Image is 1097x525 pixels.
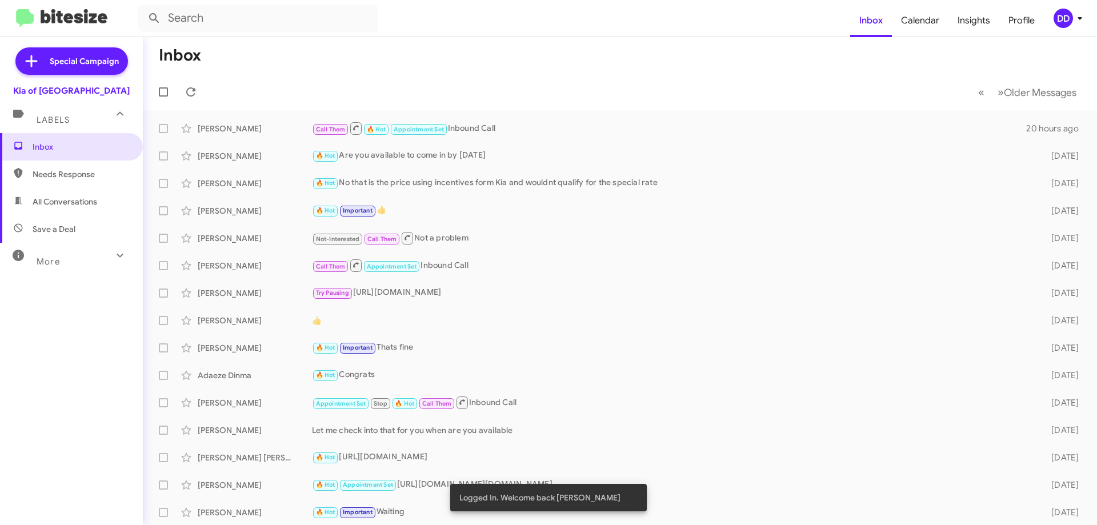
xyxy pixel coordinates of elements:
div: [DATE] [1033,287,1088,299]
a: Special Campaign [15,47,128,75]
div: No that is the price using incentives form Kia and wouldnt qualify for the special rate [312,177,1033,190]
span: Call Them [316,263,346,270]
span: Logged In. Welcome back [PERSON_NAME] [459,492,620,503]
div: [PERSON_NAME] [198,287,312,299]
div: Inbound Call [312,395,1033,410]
div: [DATE] [1033,342,1088,354]
div: Inbound Call [312,121,1026,135]
div: 👍 [312,315,1033,326]
div: [PERSON_NAME] [198,479,312,491]
div: Inbound Call [312,258,1033,272]
span: Labels [37,115,70,125]
span: 🔥 Hot [316,508,335,516]
div: [PERSON_NAME] [PERSON_NAME] [198,452,312,463]
span: Special Campaign [50,55,119,67]
span: 🔥 Hot [367,126,386,133]
div: [DATE] [1033,397,1088,408]
span: Inbox [33,141,130,153]
span: Important [343,207,373,214]
div: [PERSON_NAME] [198,424,312,436]
div: [PERSON_NAME] [198,507,312,518]
span: Call Them [367,235,397,243]
h1: Inbox [159,46,201,65]
span: 🔥 Hot [316,371,335,379]
div: [PERSON_NAME] [198,260,312,271]
span: Appointment Set [316,400,366,407]
button: Previous [971,81,991,104]
a: Inbox [850,4,892,37]
span: All Conversations [33,196,97,207]
span: Appointment Set [343,481,393,488]
span: More [37,257,60,267]
button: Next [991,81,1083,104]
div: Congrats [312,368,1033,382]
div: [PERSON_NAME] [198,233,312,244]
div: [PERSON_NAME] [198,123,312,134]
input: Search [138,5,378,32]
span: 🔥 Hot [316,207,335,214]
span: Older Messages [1004,86,1076,99]
span: Appointment Set [367,263,417,270]
div: DD [1054,9,1073,28]
div: Are you available to come in by [DATE] [312,149,1033,162]
div: 👍 [312,204,1033,217]
div: [DATE] [1033,178,1088,189]
a: Profile [999,4,1044,37]
div: [PERSON_NAME] [198,150,312,162]
div: [PERSON_NAME] [198,397,312,408]
a: Insights [948,4,999,37]
span: 🔥 Hot [316,152,335,159]
span: Try Pausing [316,289,349,296]
span: 🔥 Hot [395,400,414,407]
div: [DATE] [1033,479,1088,491]
span: 🔥 Hot [316,481,335,488]
div: Adaeze Dinma [198,370,312,381]
div: [PERSON_NAME] [198,178,312,189]
span: » [998,85,1004,99]
div: Waiting [312,506,1033,519]
div: 20 hours ago [1026,123,1088,134]
div: [PERSON_NAME] [198,342,312,354]
div: [DATE] [1033,452,1088,463]
div: [DATE] [1033,507,1088,518]
div: Let me check into that for you when are you available [312,424,1033,436]
div: [DATE] [1033,424,1088,436]
div: Kia of [GEOGRAPHIC_DATA] [13,85,130,97]
div: [DATE] [1033,150,1088,162]
div: [DATE] [1033,260,1088,271]
span: Call Them [422,400,452,407]
span: Needs Response [33,169,130,180]
div: [DATE] [1033,233,1088,244]
div: Not a problem [312,231,1033,245]
a: Calendar [892,4,948,37]
span: Important [343,344,373,351]
span: 🔥 Hot [316,179,335,187]
div: [PERSON_NAME] [198,205,312,217]
div: [URL][DOMAIN_NAME] [312,286,1033,299]
div: [URL][DOMAIN_NAME][DOMAIN_NAME] [312,478,1033,491]
nav: Page navigation example [972,81,1083,104]
span: Save a Deal [33,223,75,235]
span: Call Them [316,126,346,133]
span: « [978,85,984,99]
button: DD [1044,9,1084,28]
span: 🔥 Hot [316,344,335,351]
span: Stop [374,400,387,407]
div: [DATE] [1033,205,1088,217]
span: Appointment Set [394,126,444,133]
div: [URL][DOMAIN_NAME] [312,451,1033,464]
span: 🔥 Hot [316,454,335,461]
div: [DATE] [1033,315,1088,326]
span: Important [343,508,373,516]
span: Not-Interested [316,235,360,243]
div: [DATE] [1033,370,1088,381]
div: [PERSON_NAME] [198,315,312,326]
div: Thats fine [312,341,1033,354]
